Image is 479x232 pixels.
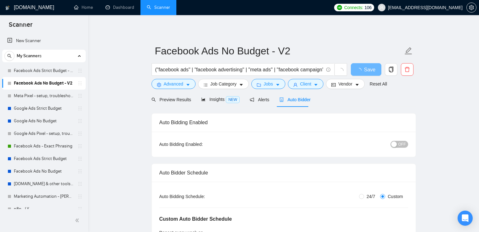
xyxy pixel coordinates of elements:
a: [DOMAIN_NAME] & other tools - [PERSON_NAME] [14,178,74,190]
span: edit [404,47,413,55]
span: Preview Results [151,97,191,102]
div: Auto Bidding Enabled: [159,141,242,148]
span: NEW [226,96,240,103]
span: double-left [75,217,81,224]
a: searchScanner [147,5,170,10]
span: Job Category [210,80,237,87]
span: idcard [331,82,336,87]
a: homeHome [74,5,93,10]
span: user [379,5,384,10]
span: setting [157,82,161,87]
div: Auto Bidding Schedule: [159,193,242,200]
span: Insights [201,97,240,102]
a: dashboardDashboard [105,5,134,10]
span: loading [356,68,364,73]
span: robot [279,97,284,102]
span: Jobs [264,80,273,87]
span: delete [401,67,413,72]
a: setting [466,5,476,10]
a: Google Ads Strict Budget [14,102,74,115]
span: holder [77,194,83,199]
a: Marketing Automation - [PERSON_NAME] [14,190,74,203]
span: Alerts [250,97,269,102]
button: barsJob Categorycaret-down [198,79,249,89]
button: userClientcaret-down [288,79,324,89]
a: Facebook Ads - Exact Phrasing [14,140,74,152]
span: copy [385,67,397,72]
span: holder [77,119,83,124]
a: Facebook Ads No Budget - V2 [14,77,74,90]
input: Search Freelance Jobs... [155,66,323,74]
span: holder [77,131,83,136]
a: Google Ads No Budget [14,115,74,127]
div: Auto Bidder Schedule [159,164,408,182]
span: info-circle [326,68,330,72]
span: OFF [398,141,406,148]
div: Auto Bidding Enabled [159,113,408,131]
span: caret-down [276,82,280,87]
span: setting [467,5,476,10]
span: Custom [385,193,405,200]
a: Facebook Ads No Budget [14,165,74,178]
span: Scanner [4,20,37,33]
a: n8n - LY [14,203,74,215]
button: setting [466,3,476,13]
span: Advanced [164,80,183,87]
h5: Custom Auto Bidder Schedule [159,215,232,223]
span: Auto Bidder [279,97,311,102]
button: idcardVendorcaret-down [326,79,364,89]
a: New Scanner [7,35,81,47]
span: caret-down [314,82,318,87]
img: logo [5,3,10,13]
span: My Scanners [17,50,42,62]
span: search [5,54,14,58]
span: folder [257,82,261,87]
a: Facebook Ads Strict Budget [14,152,74,165]
span: caret-down [186,82,190,87]
span: bars [203,82,208,87]
button: delete [401,63,413,76]
div: Open Intercom Messenger [458,211,473,226]
img: upwork-logo.png [337,5,342,10]
button: Save [351,63,381,76]
span: user [293,82,298,87]
span: loading [338,68,344,74]
span: Connects: [344,4,363,11]
span: holder [77,169,83,174]
span: Client [300,80,311,87]
span: 24/7 [364,193,378,200]
li: New Scanner [2,35,86,47]
span: Save [364,66,375,74]
span: holder [77,68,83,73]
span: Vendor [338,80,352,87]
span: holder [77,181,83,186]
span: holder [77,106,83,111]
span: holder [77,93,83,98]
span: holder [77,144,83,149]
a: Facebook Ads Strict Budget - V2 [14,64,74,77]
input: Scanner name... [155,43,403,59]
button: settingAdvancedcaret-down [151,79,196,89]
a: Google Ads Pixel - setup, troubleshooting, tracking [14,127,74,140]
span: holder [77,81,83,86]
span: caret-down [355,82,359,87]
span: search [151,97,156,102]
button: search [4,51,14,61]
span: area-chart [201,97,206,102]
span: holder [77,156,83,161]
span: 106 [364,4,371,11]
span: holder [77,207,83,212]
button: folderJobscaret-down [251,79,285,89]
a: Meta Pixel - setup, troubleshooting, tracking [14,90,74,102]
span: caret-down [239,82,243,87]
button: copy [385,63,397,76]
a: Reset All [370,80,387,87]
span: notification [250,97,254,102]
